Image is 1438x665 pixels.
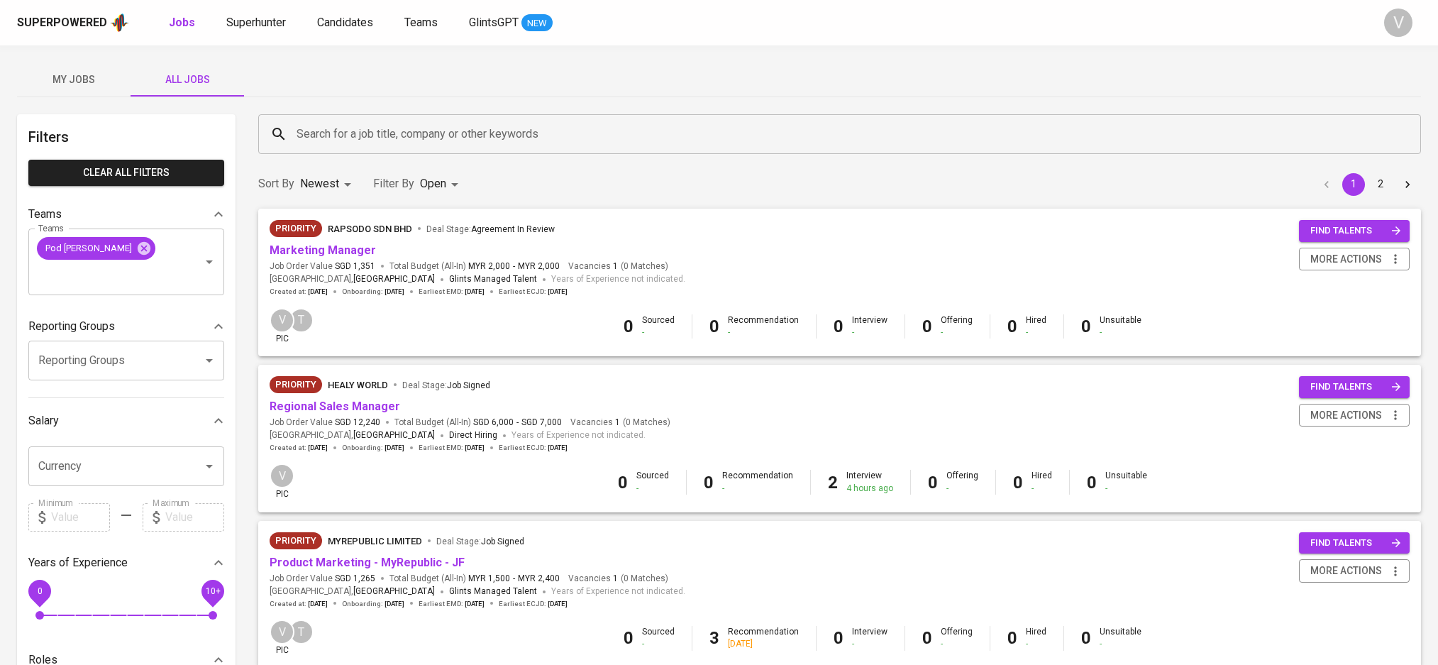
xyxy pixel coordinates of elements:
b: 0 [624,317,634,336]
a: GlintsGPT NEW [469,14,553,32]
span: find talents [1310,223,1401,239]
span: Job Order Value [270,573,375,585]
div: - [1100,326,1141,339]
b: 0 [928,473,938,493]
span: find talents [1310,379,1401,395]
span: [DATE] [385,599,404,609]
button: more actions [1299,559,1410,583]
div: - [1100,638,1141,650]
span: Clear All filters [40,164,213,182]
div: Hired [1032,470,1052,494]
div: Reporting Groups [28,312,224,341]
b: 0 [1007,628,1017,648]
div: Hired [1026,626,1046,650]
div: Unsuitable [1100,314,1141,339]
span: Priority [270,534,322,548]
span: Onboarding : [342,287,404,297]
span: SGD 12,240 [335,417,380,429]
span: Earliest ECJD : [499,599,568,609]
span: My Jobs [26,71,122,89]
div: Hired [1026,314,1046,339]
span: Pod [PERSON_NAME] [37,241,140,255]
span: [DATE] [308,287,328,297]
div: Recommendation [728,626,799,650]
div: - [1026,638,1046,650]
span: Rapsodo Sdn Bhd [328,224,412,234]
span: 10+ [205,586,220,595]
span: Onboarding : [342,599,404,609]
div: Offering [941,626,973,650]
span: SGD 1,265 [335,573,375,585]
a: Jobs [169,14,198,32]
span: SGD 6,000 [473,417,514,429]
input: Value [165,503,224,532]
button: Clear All filters [28,160,224,186]
div: Sourced [642,626,675,650]
b: 0 [624,628,634,648]
span: Created at : [270,443,328,453]
span: Deal Stage : [426,224,555,234]
b: 0 [1007,317,1017,336]
span: Created at : [270,287,328,297]
span: Glints Managed Talent [449,586,537,596]
button: Open [199,456,219,476]
b: Jobs [169,16,195,29]
div: pic [270,308,294,345]
span: Earliest ECJD : [499,443,568,453]
span: Priority [270,378,322,392]
a: Candidates [317,14,376,32]
button: more actions [1299,404,1410,427]
span: more actions [1310,562,1382,580]
div: Interview [852,626,887,650]
button: find talents [1299,532,1410,554]
span: [GEOGRAPHIC_DATA] [353,429,435,443]
b: 0 [834,628,844,648]
p: Years of Experience [28,554,128,571]
button: more actions [1299,248,1410,271]
div: 4 hours ago [846,483,893,495]
button: Go to page 2 [1369,173,1392,196]
span: Vacancies ( 0 Matches ) [570,417,670,429]
div: pic [270,620,294,656]
span: Earliest EMD : [419,599,485,609]
div: Teams [28,200,224,229]
span: [DATE] [548,287,568,297]
div: New Job received from Demand Team [270,532,322,549]
span: Job Signed [481,537,524,546]
p: Newest [300,175,339,192]
div: Recommendation [728,314,799,339]
div: - [1032,483,1052,495]
span: - [516,417,519,429]
button: find talents [1299,376,1410,398]
div: Sourced [642,314,675,339]
span: more actions [1310,251,1382,268]
div: - [946,483,978,495]
div: - [1105,483,1147,495]
h6: Filters [28,126,224,148]
input: Value [51,503,110,532]
span: more actions [1310,407,1382,424]
div: T [289,308,314,333]
span: Job Order Value [270,417,380,429]
div: - [941,638,973,650]
div: - [852,638,887,650]
span: Vacancies ( 0 Matches ) [568,573,668,585]
div: V [270,620,294,644]
a: Teams [404,14,441,32]
div: Interview [846,470,893,494]
span: [GEOGRAPHIC_DATA] , [270,273,435,287]
span: Total Budget (All-In) [394,417,562,429]
b: 0 [1087,473,1097,493]
button: Open [199,351,219,370]
span: Deal Stage : [402,380,490,390]
span: MYR 2,400 [518,573,560,585]
span: [DATE] [385,443,404,453]
div: - [722,483,793,495]
div: Recommendation [722,470,793,494]
div: - [852,326,887,339]
a: Superhunter [226,14,289,32]
a: Marketing Manager [270,243,376,257]
span: Earliest EMD : [419,287,485,297]
span: [DATE] [465,443,485,453]
span: [DATE] [548,443,568,453]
